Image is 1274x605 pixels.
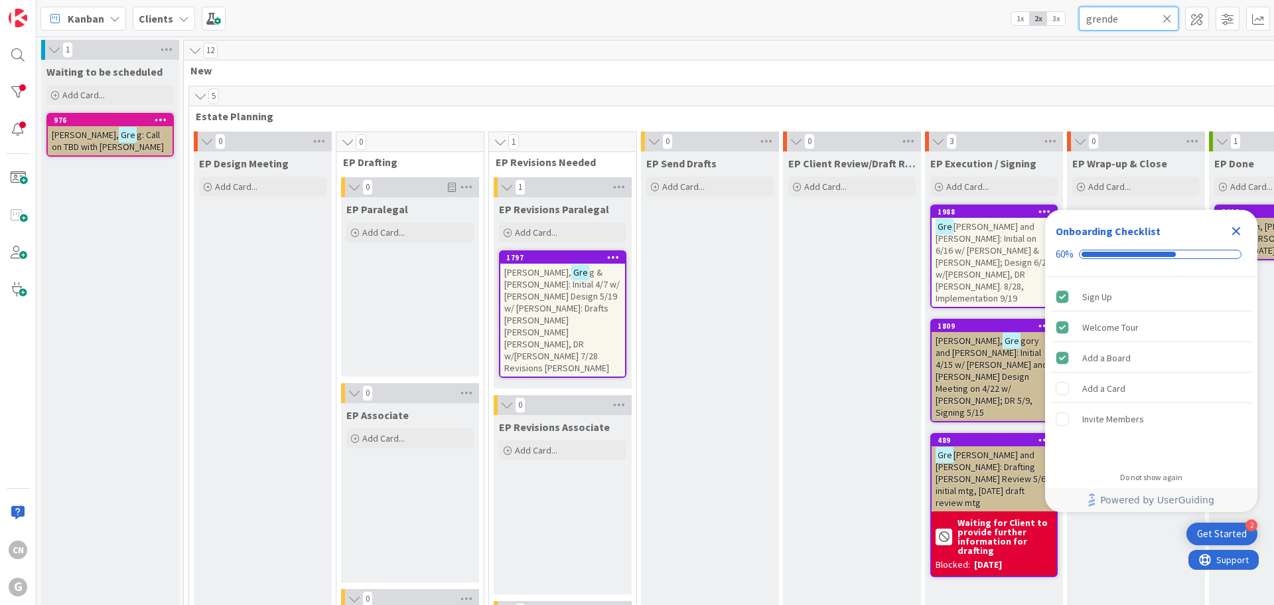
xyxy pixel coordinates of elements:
div: Checklist Container [1045,210,1257,512]
span: EP Execution / Signing [930,157,1036,170]
div: G [9,578,27,596]
span: Add Card... [215,181,257,193]
span: 0 [215,133,226,149]
span: g & [PERSON_NAME]: Initial 4/7 w/ [PERSON_NAME] Design 5/19 w/ [PERSON_NAME]: Drafts [PERSON_NAME... [504,266,620,374]
div: Footer [1045,488,1257,512]
span: [PERSON_NAME], [504,266,571,278]
span: [PERSON_NAME] and [PERSON_NAME]: Initial on 6/16 w/ [PERSON_NAME] & [PERSON_NAME]; Design 6/26 w/... [936,220,1051,304]
span: Waiting to be scheduled [46,65,163,78]
span: 0 [1088,133,1099,149]
div: Onboarding Checklist [1056,223,1161,239]
span: [PERSON_NAME], [936,335,1003,347]
div: Welcome Tour is complete. [1050,313,1252,342]
span: 1 [515,179,526,195]
span: gory and [PERSON_NAME]: Initial 4/15 w/ [PERSON_NAME] and [PERSON_NAME] Design Meeting on 4/22 w/... [936,335,1048,418]
span: 3x [1047,12,1065,25]
b: Waiting for Client to provide further information for drafting [957,518,1052,555]
div: CN [9,541,27,559]
span: 3 [946,133,957,149]
div: 489Gre[PERSON_NAME] and [PERSON_NAME]: Drafting [PERSON_NAME] Review 5/6 initial mtg, [DATE] draf... [932,434,1056,511]
div: 1988 [938,207,1056,216]
span: [PERSON_NAME] and [PERSON_NAME]: Drafting [PERSON_NAME] Review 5/6 initial mtg, [DATE] draft revi... [936,449,1046,509]
b: Clients [139,12,173,25]
span: Add Card... [1230,181,1273,193]
mark: Gre [936,447,954,462]
span: EP Design Meeting [199,157,289,170]
span: EP Associate [346,408,409,422]
span: 0 [362,385,373,401]
div: 1797[PERSON_NAME],Greg & [PERSON_NAME]: Initial 4/7 w/ [PERSON_NAME] Design 5/19 w/ [PERSON_NAME]... [500,252,625,377]
div: 1988 [932,206,1056,218]
span: EP Wrap-up & Close [1072,157,1167,170]
span: 1 [62,42,73,58]
div: Add a Card [1082,381,1125,396]
div: 489 [938,436,1056,445]
mark: Gre [571,264,589,280]
img: Visit kanbanzone.com [9,9,27,27]
div: 1797 [506,253,625,262]
div: Open Get Started checklist, remaining modules: 2 [1186,523,1257,545]
mark: Gre [119,127,137,142]
span: EP Drafting [343,155,467,169]
div: Add a Board [1082,350,1131,366]
span: Add Card... [515,444,557,456]
span: Add Card... [662,181,705,193]
span: Add Card... [62,89,105,101]
span: 2x [1029,12,1047,25]
div: 1797 [500,252,625,264]
span: Add Card... [804,181,847,193]
span: 0 [804,133,815,149]
div: Get Started [1197,527,1247,541]
span: Add Card... [1088,181,1131,193]
span: 1x [1011,12,1029,25]
div: Checklist progress: 60% [1056,248,1247,260]
div: 1809 [938,321,1056,331]
div: Invite Members is incomplete. [1050,404,1252,434]
input: Quick Filter... [1079,7,1178,31]
div: Close Checklist [1226,220,1247,242]
span: Kanban [68,11,104,27]
div: Sign Up [1082,289,1112,305]
span: EP Client Review/Draft Review Meeting [788,157,916,170]
div: 1809[PERSON_NAME],Gregory and [PERSON_NAME]: Initial 4/15 w/ [PERSON_NAME] and [PERSON_NAME] Desi... [932,320,1056,421]
span: EP Done [1214,157,1254,170]
span: Support [28,2,60,18]
mark: Gre [936,218,954,234]
span: 0 [362,179,373,195]
span: 12 [203,43,218,58]
span: EP Paralegal [346,203,408,216]
div: 976 [48,114,173,126]
div: 976 [54,116,173,125]
span: 1 [1230,133,1241,149]
div: Sign Up is complete. [1050,282,1252,311]
div: 2 [1245,519,1257,531]
span: Add Card... [362,226,405,238]
span: EP Revisions Associate [499,420,610,434]
div: Add a Board is complete. [1050,343,1252,373]
div: Invite Members [1082,411,1144,427]
span: g: Call on TBD with [PERSON_NAME] [52,129,164,153]
div: 489 [932,434,1056,446]
span: Powered by UserGuiding [1100,492,1214,508]
span: 0 [662,133,673,149]
span: 0 [356,134,366,150]
div: 976[PERSON_NAME],Greg: Call on TBD with [PERSON_NAME] [48,114,173,155]
div: Do not show again [1120,472,1182,483]
div: Blocked: [936,558,970,572]
span: EP Revisions Paralegal [499,203,609,216]
span: [PERSON_NAME], [52,129,119,141]
span: 1 [508,134,519,150]
div: 1809 [932,320,1056,332]
a: Powered by UserGuiding [1052,488,1251,512]
span: EP Send Drafts [646,157,717,170]
div: 1988Gre[PERSON_NAME] and [PERSON_NAME]: Initial on 6/16 w/ [PERSON_NAME] & [PERSON_NAME]; Design ... [932,206,1056,307]
div: Checklist items [1045,277,1257,464]
div: Add a Card is incomplete. [1050,374,1252,403]
div: Welcome Tour [1082,319,1139,335]
span: Add Card... [362,432,405,444]
span: EP Revisions Needed [496,155,620,169]
div: [DATE] [974,558,1002,572]
mark: Gre [1003,333,1021,348]
span: 5 [208,88,219,104]
span: 0 [515,397,526,413]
